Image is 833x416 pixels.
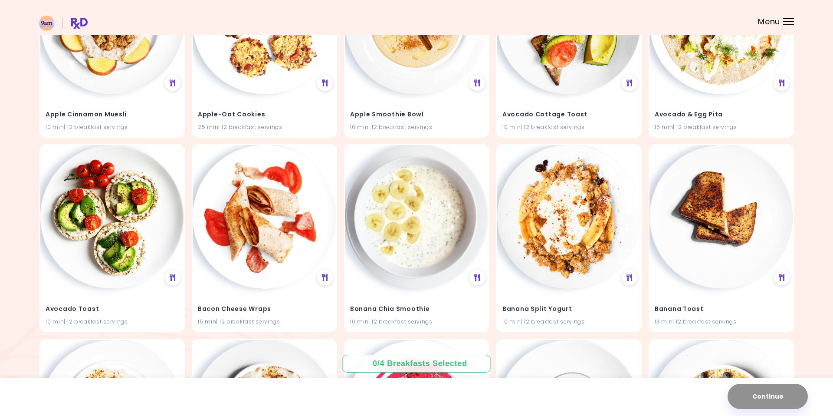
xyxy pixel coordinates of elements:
[502,123,636,131] div: 10 min | 12 breakfast servings
[317,75,333,91] div: See Meal Plan
[198,302,331,316] h4: Bacon Cheese Wraps
[774,75,790,91] div: See Meal Plan
[728,384,808,409] button: Continue
[317,270,333,285] div: See Meal Plan
[198,318,331,326] div: 15 min | 12 breakfast servings
[655,318,788,326] div: 13 min | 12 breakfast servings
[165,270,180,285] div: See Meal Plan
[165,75,180,91] div: See Meal Plan
[350,123,483,131] div: 10 min | 12 breakfast servings
[46,302,179,316] h4: Avocado Toast
[622,270,637,285] div: See Meal Plan
[373,358,460,369] div: 0 / 4 Breakfasts Selected
[655,123,788,131] div: 15 min | 12 breakfast servings
[469,75,485,91] div: See Meal Plan
[774,270,790,285] div: See Meal Plan
[350,302,483,316] h4: Banana Chia Smoothie
[46,318,179,326] div: 10 min | 12 breakfast servings
[46,123,179,131] div: 10 min | 12 breakfast servings
[198,107,331,121] h4: Apple-Oat Cookies
[655,107,788,121] h4: Avocado & Egg Pita
[758,18,780,26] span: Menu
[350,107,483,121] h4: Apple Smoothie Bowl
[655,302,788,316] h4: Banana Toast
[502,302,636,316] h4: Banana Split Yogurt
[622,75,637,91] div: See Meal Plan
[502,318,636,326] div: 10 min | 12 breakfast servings
[46,107,179,121] h4: Apple Cinnamon Muesli
[198,123,331,131] div: 25 min | 12 breakfast servings
[469,270,485,285] div: See Meal Plan
[350,318,483,326] div: 10 min | 12 breakfast servings
[39,16,88,31] img: RxDiet
[502,107,636,121] h4: Avocado Cottage Toast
